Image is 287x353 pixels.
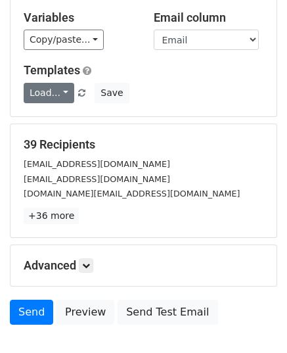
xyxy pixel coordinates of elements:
[24,159,170,169] small: [EMAIL_ADDRESS][DOMAIN_NAME]
[118,300,217,325] a: Send Test Email
[95,83,129,103] button: Save
[24,258,263,273] h5: Advanced
[24,208,79,224] a: +36 more
[24,137,263,152] h5: 39 Recipients
[24,189,240,199] small: [DOMAIN_NAME][EMAIL_ADDRESS][DOMAIN_NAME]
[24,63,80,77] a: Templates
[154,11,264,25] h5: Email column
[221,290,287,353] iframe: Chat Widget
[24,174,170,184] small: [EMAIL_ADDRESS][DOMAIN_NAME]
[24,30,104,50] a: Copy/paste...
[56,300,114,325] a: Preview
[24,83,74,103] a: Load...
[24,11,134,25] h5: Variables
[10,300,53,325] a: Send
